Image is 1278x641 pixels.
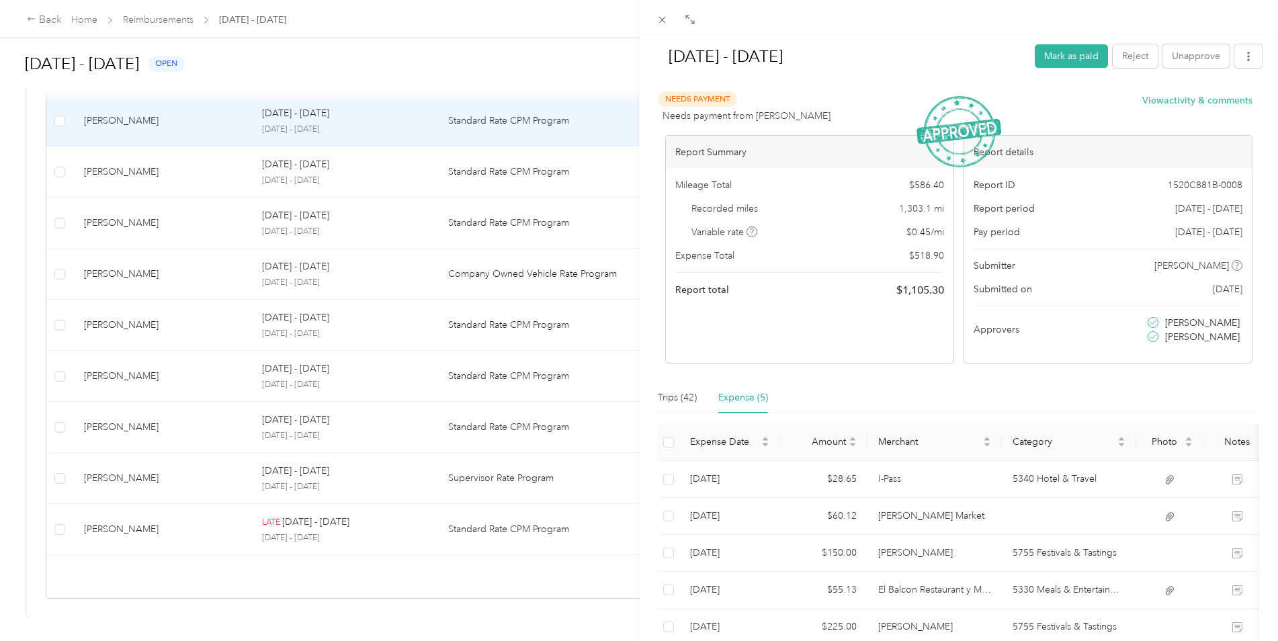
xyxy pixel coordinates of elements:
[1002,535,1136,572] td: 5755 Festivals & Tastings
[867,424,1002,461] th: Merchant
[1002,461,1136,498] td: 5340 Hotel & Travel
[691,202,758,216] span: Recorded miles
[780,572,867,609] td: $55.13
[780,498,867,535] td: $60.12
[1117,441,1125,449] span: caret-down
[1203,424,1271,461] th: Notes
[1213,282,1242,296] span: [DATE]
[1175,202,1242,216] span: [DATE] - [DATE]
[1113,44,1158,68] button: Reject
[718,390,768,405] div: Expense (5)
[974,202,1035,216] span: Report period
[983,435,991,443] span: caret-up
[917,96,1001,168] img: ApprovedStamp
[654,40,1025,73] h1: Sep 15 - 28, 2025
[983,441,991,449] span: caret-down
[867,461,1002,498] td: I-Pass
[1002,424,1136,461] th: Category
[909,249,944,263] span: $ 518.90
[666,136,953,169] div: Report Summary
[679,424,780,461] th: Expense Date
[780,424,867,461] th: Amount
[691,225,757,239] span: Variable rate
[909,178,944,192] span: $ 586.40
[1185,441,1193,449] span: caret-down
[658,91,737,107] span: Needs Payment
[1147,436,1182,447] span: Photo
[1185,435,1193,443] span: caret-up
[906,225,944,239] span: $ 0.45 / mi
[974,225,1020,239] span: Pay period
[675,283,729,297] span: Report total
[1117,435,1125,443] span: caret-up
[867,498,1002,535] td: Woodman's Market
[675,249,734,263] span: Expense Total
[780,461,867,498] td: $28.65
[867,572,1002,609] td: El Balcon Restaurant y Mariscos
[1142,93,1252,108] button: Viewactivity & comments
[964,136,1252,169] div: Report details
[679,461,780,498] td: 9-28-2025
[658,390,697,405] div: Trips (42)
[679,535,780,572] td: 9-19-2025
[1203,566,1278,641] iframe: Everlance-gr Chat Button Frame
[1136,424,1203,461] th: Photo
[974,282,1032,296] span: Submitted on
[849,435,857,443] span: caret-up
[849,441,857,449] span: caret-down
[1165,316,1240,330] span: [PERSON_NAME]
[974,178,1015,192] span: Report ID
[780,535,867,572] td: $150.00
[663,109,830,123] span: Needs payment from [PERSON_NAME]
[1035,44,1108,68] button: Mark as paid
[761,441,769,449] span: caret-down
[761,435,769,443] span: caret-up
[1165,330,1240,344] span: [PERSON_NAME]
[974,323,1019,337] span: Approvers
[867,535,1002,572] td: Jessica Van Zyle
[1154,259,1229,273] span: [PERSON_NAME]
[791,436,846,447] span: Amount
[974,259,1015,273] span: Submitter
[1168,178,1242,192] span: 1520C881B-0008
[1175,225,1242,239] span: [DATE] - [DATE]
[679,572,780,609] td: 9-18-2025
[896,282,944,298] span: $ 1,105.30
[878,436,980,447] span: Merchant
[1013,436,1115,447] span: Category
[1162,44,1230,68] button: Unapprove
[675,178,732,192] span: Mileage Total
[690,436,759,447] span: Expense Date
[899,202,944,216] span: 1,303.1 mi
[679,498,780,535] td: 9-22-2025
[1002,572,1136,609] td: 5330 Meals & Entertainment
